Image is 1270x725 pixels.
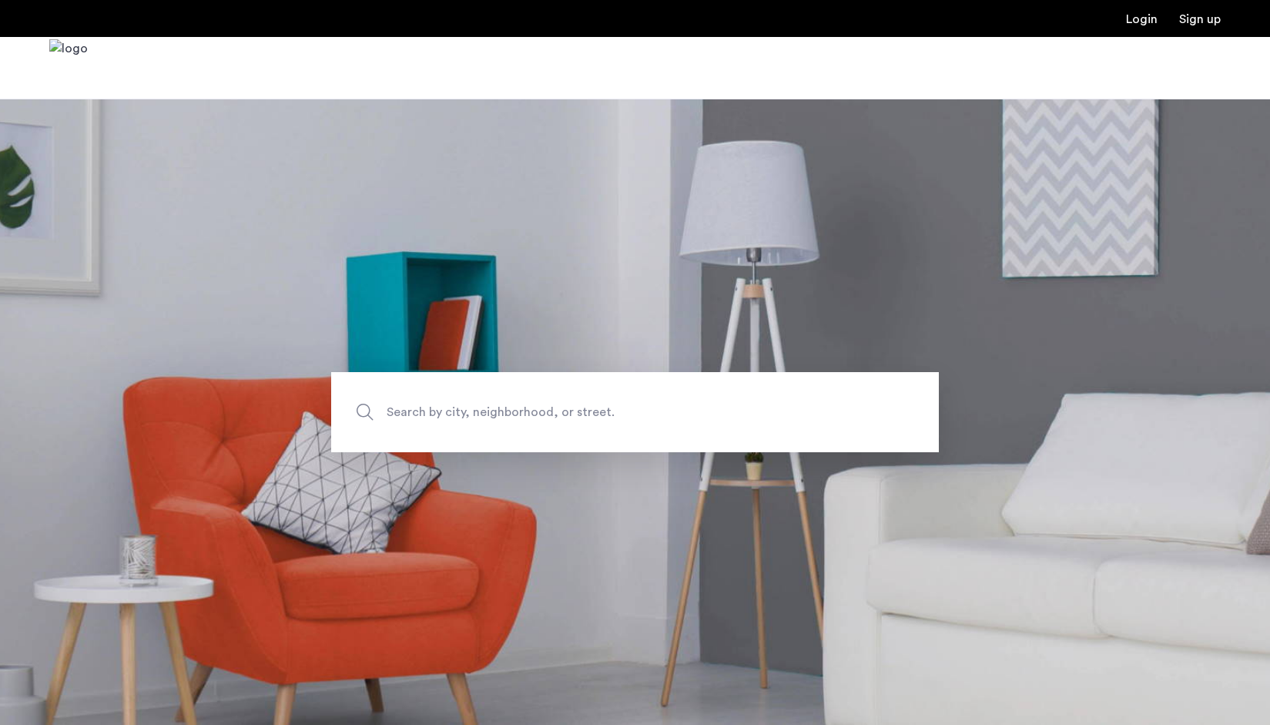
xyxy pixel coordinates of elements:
[331,372,939,452] input: Apartment Search
[387,401,812,422] span: Search by city, neighborhood, or street.
[49,39,88,97] img: logo
[1179,13,1221,25] a: Registration
[49,39,88,97] a: Cazamio Logo
[1126,13,1158,25] a: Login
